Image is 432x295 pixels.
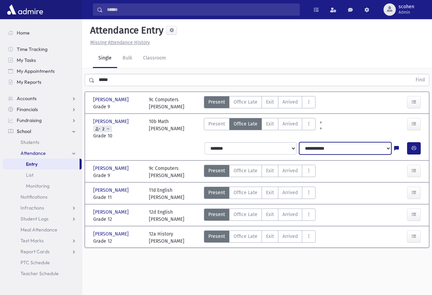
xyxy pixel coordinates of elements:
span: Arrived [282,211,298,218]
a: My Appointments [3,66,82,77]
u: Missing Attendance History [90,40,150,45]
div: 12a History [PERSON_NAME] [149,230,184,245]
a: Missing Attendance History [87,40,150,45]
span: Office Late [234,211,257,218]
span: Present [208,211,225,218]
span: [PERSON_NAME] [93,165,130,172]
div: AttTypes [204,165,316,179]
span: Monitoring [26,183,50,189]
a: Fundraising [3,115,82,126]
a: List [3,170,82,180]
span: Report Cards [20,249,50,255]
a: My Tasks [3,55,82,66]
img: AdmirePro [5,3,45,16]
a: Home [3,27,82,38]
span: Arrived [282,98,298,106]
div: AttTypes [204,209,316,223]
a: Single [93,49,117,68]
span: scohen [399,4,414,10]
span: Arrived [282,189,298,196]
a: Attendance [3,148,82,159]
span: Admin [399,10,414,15]
span: Present [208,167,225,174]
a: Teacher Schedule [3,268,82,279]
span: Exit [266,211,274,218]
div: 11d English [PERSON_NAME] [149,187,184,201]
span: 2 [101,127,106,131]
span: Present [208,189,225,196]
span: Grade 12 [93,238,142,245]
a: Monitoring [3,180,82,191]
div: AttTypes [204,230,316,245]
a: Financials [3,104,82,115]
a: Time Tracking [3,44,82,55]
div: 9c Computers [PERSON_NAME] [149,96,184,110]
span: Arrived [282,167,298,174]
span: Grade 12 [93,216,142,223]
span: Test Marks [20,238,44,244]
span: Student Logs [20,216,48,222]
span: [PERSON_NAME] [93,230,130,238]
span: [PERSON_NAME] [93,96,130,103]
span: Office Late [234,98,257,106]
a: Students [3,137,82,148]
span: Grade 9 [93,172,142,179]
span: Students [20,139,39,145]
span: Attendance [20,150,46,156]
span: Present [208,120,225,128]
button: Find [412,74,429,86]
span: School [17,128,31,134]
a: Test Marks [3,235,82,246]
span: List [26,172,33,178]
span: [PERSON_NAME] [93,187,130,194]
span: Grade 11 [93,194,142,201]
a: Accounts [3,93,82,104]
span: Office Late [234,167,257,174]
a: My Reports [3,77,82,88]
a: Notifications [3,191,82,202]
span: Exit [266,120,274,128]
span: Fundraising [17,117,42,123]
span: Time Tracking [17,46,47,52]
span: Grade 9 [93,103,142,110]
span: Exit [266,98,274,106]
a: Meal Attendance [3,224,82,235]
a: Student Logs [3,213,82,224]
a: Report Cards [3,246,82,257]
span: Meal Attendance [20,227,57,233]
span: Home [17,30,30,36]
a: Bulk [117,49,138,68]
span: Office Late [234,189,257,196]
span: Present [208,98,225,106]
span: Notifications [20,194,47,200]
span: Entry [26,161,38,167]
span: Financials [17,106,38,112]
span: PTC Schedule [20,259,50,266]
div: 9c Computers [PERSON_NAME] [149,165,184,179]
span: Accounts [17,95,37,102]
h5: Attendance Entry [87,25,164,36]
span: My Appointments [17,68,55,74]
div: AttTypes [204,187,316,201]
span: My Tasks [17,57,36,63]
input: Search [103,3,299,16]
span: Arrived [282,233,298,240]
span: My Reports [17,79,41,85]
span: Arrived [282,120,298,128]
div: AttTypes [204,96,316,110]
span: Present [208,233,225,240]
a: Classroom [138,49,171,68]
span: [PERSON_NAME] [93,209,130,216]
span: Infractions [20,205,44,211]
span: Exit [266,189,274,196]
span: Exit [266,233,274,240]
span: Teacher Schedule [20,270,59,277]
span: [PERSON_NAME] [93,118,130,125]
div: 12d English [PERSON_NAME] [149,209,184,223]
a: PTC Schedule [3,257,82,268]
a: Infractions [3,202,82,213]
a: Entry [3,159,80,170]
span: Office Late [234,233,257,240]
span: Office Late [234,120,257,128]
span: Exit [266,167,274,174]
